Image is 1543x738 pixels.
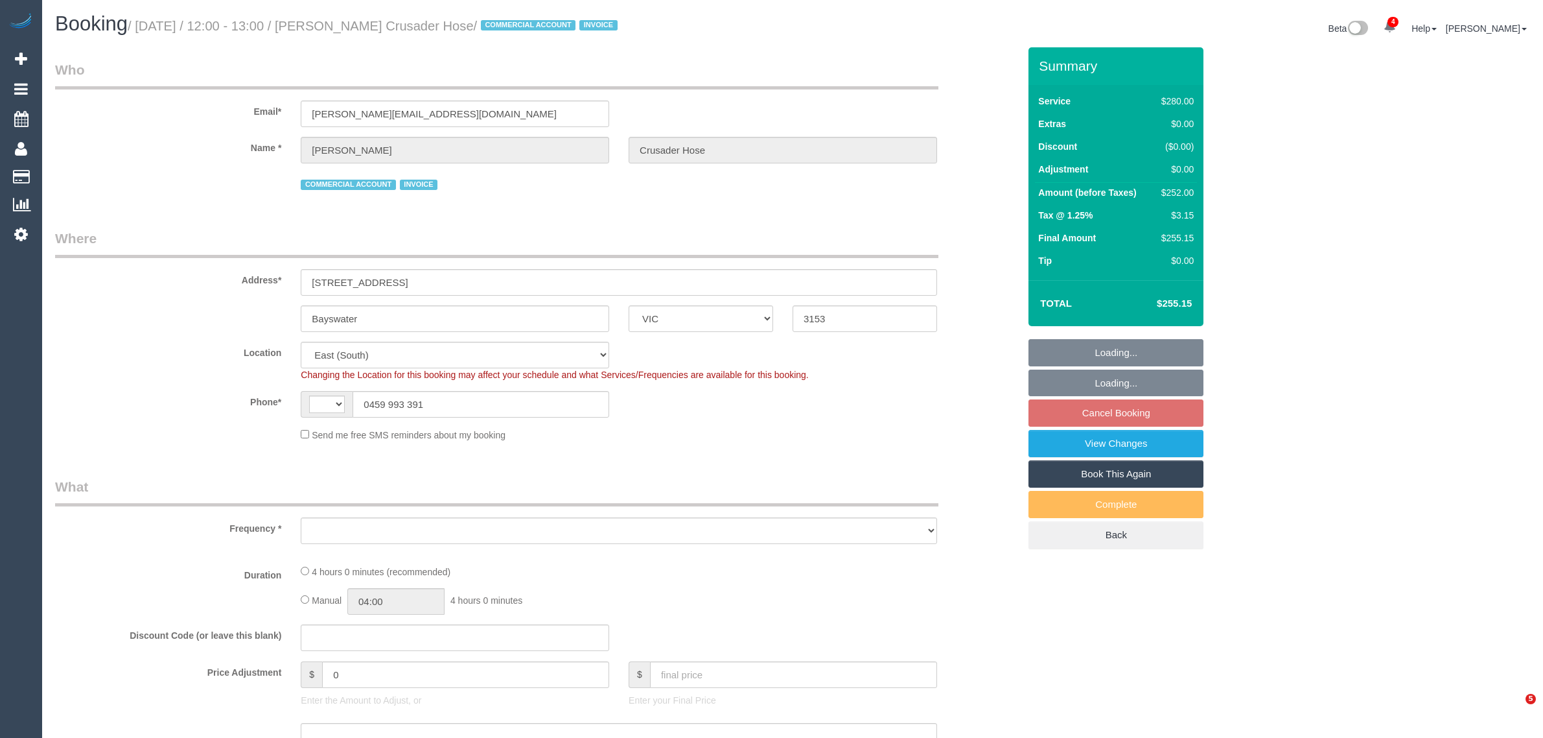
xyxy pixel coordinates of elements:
[650,661,937,688] input: final price
[1156,232,1194,244] div: $255.15
[1347,21,1368,38] img: New interface
[1156,163,1194,176] div: $0.00
[1411,23,1437,34] a: Help
[45,625,291,642] label: Discount Code (or leave this blank)
[1028,521,1203,549] a: Back
[450,595,522,606] span: 4 hours 0 minutes
[45,564,291,582] label: Duration
[45,661,291,679] label: Price Adjustment
[301,370,808,380] span: Changing the Location for this booking may affect your schedule and what Services/Frequencies are...
[1156,254,1194,267] div: $0.00
[1038,117,1066,130] label: Extras
[1387,17,1398,27] span: 4
[1118,298,1192,309] h4: $255.15
[1499,694,1530,725] iframe: Intercom live chat
[1038,186,1136,199] label: Amount (before Taxes)
[1328,23,1369,34] a: Beta
[45,342,291,359] label: Location
[1028,460,1203,488] a: Book This Again
[301,661,322,688] span: $
[128,19,621,33] small: / [DATE] / 12:00 - 13:00 / [PERSON_NAME] Crusader Hose
[1040,298,1072,309] strong: Total
[312,595,342,606] span: Manual
[1038,163,1088,176] label: Adjustment
[312,430,505,440] span: Send me free SMS reminders about my booking
[312,567,450,577] span: 4 hours 0 minutes (recommended)
[55,60,938,89] legend: Who
[55,477,938,506] legend: What
[1038,232,1096,244] label: Final Amount
[481,20,575,30] span: COMMERCIAL ACCOUNT
[1446,23,1527,34] a: [PERSON_NAME]
[1156,95,1194,108] div: $280.00
[1038,95,1071,108] label: Service
[45,101,291,118] label: Email*
[45,391,291,409] label: Phone*
[45,137,291,154] label: Name *
[1377,13,1402,42] a: 4
[1039,58,1197,73] h3: Summary
[1038,209,1093,222] label: Tax @ 1.25%
[1156,140,1194,153] div: ($0.00)
[301,305,609,332] input: Suburb*
[1156,186,1194,199] div: $252.00
[301,101,609,127] input: Email*
[474,19,621,33] span: /
[1156,209,1194,222] div: $3.15
[793,305,937,332] input: Post Code*
[1038,140,1077,153] label: Discount
[45,269,291,287] label: Address*
[55,229,938,258] legend: Where
[1526,694,1536,704] span: 5
[1028,430,1203,457] a: View Changes
[353,391,609,418] input: Phone*
[400,180,437,190] span: INVOICE
[1038,254,1052,267] label: Tip
[8,13,34,31] img: Automaid Logo
[45,518,291,535] label: Frequency *
[629,137,937,163] input: Last Name*
[629,694,937,707] p: Enter your Final Price
[1156,117,1194,130] div: $0.00
[301,137,609,163] input: First Name*
[301,694,609,707] p: Enter the Amount to Adjust, or
[55,12,128,35] span: Booking
[629,661,650,688] span: $
[301,180,395,190] span: COMMERCIAL ACCOUNT
[579,20,617,30] span: INVOICE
